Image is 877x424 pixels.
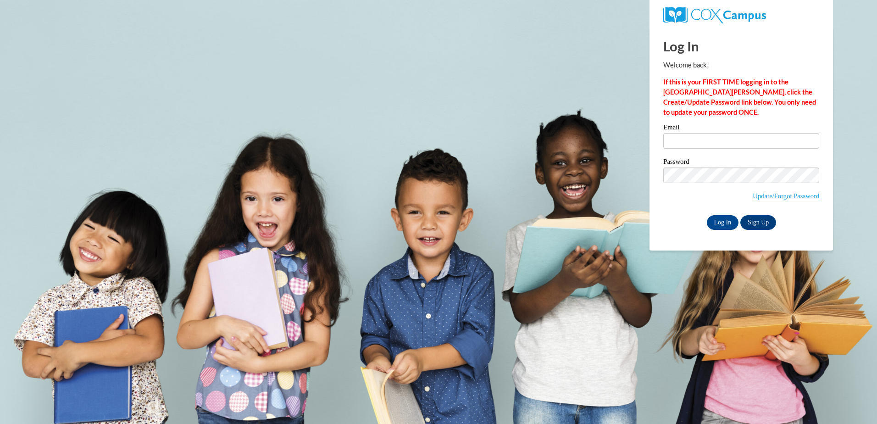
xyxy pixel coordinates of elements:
p: Welcome back! [663,60,819,70]
label: Password [663,158,819,167]
a: Update/Forgot Password [753,192,819,200]
input: Log In [707,215,739,230]
h1: Log In [663,37,819,56]
strong: If this is your FIRST TIME logging in to the [GEOGRAPHIC_DATA][PERSON_NAME], click the Create/Upd... [663,78,816,116]
a: COX Campus [663,11,766,18]
label: Email [663,124,819,133]
a: Sign Up [740,215,776,230]
img: COX Campus [663,7,766,23]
